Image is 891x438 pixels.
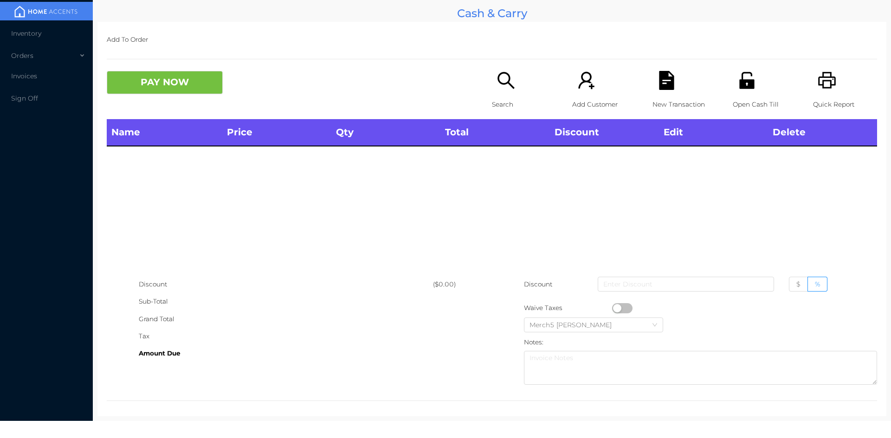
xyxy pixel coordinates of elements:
[331,119,440,146] th: Qty
[139,328,433,345] div: Tax
[572,96,636,113] p: Add Customer
[815,280,820,288] span: %
[107,119,222,146] th: Name
[11,29,41,38] span: Inventory
[529,318,621,332] div: Merch5 Lawrence
[497,71,516,90] i: icon: search
[139,311,433,328] div: Grand Total
[737,71,756,90] i: icon: unlock
[524,338,543,346] label: Notes:
[659,119,768,146] th: Edit
[139,293,433,310] div: Sub-Total
[222,119,331,146] th: Price
[433,276,492,293] div: ($0.00)
[796,280,801,288] span: $
[657,71,676,90] i: icon: file-text
[440,119,549,146] th: Total
[107,71,223,94] button: PAY NOW
[577,71,596,90] i: icon: user-add
[524,299,612,317] div: Waive Taxes
[107,31,877,48] p: Add To Order
[818,71,837,90] i: icon: printer
[97,5,886,22] div: Cash & Carry
[139,276,433,293] div: Discount
[11,5,81,19] img: mainBanner
[813,96,877,113] p: Quick Report
[492,96,556,113] p: Search
[652,322,658,329] i: icon: down
[11,72,37,80] span: Invoices
[733,96,797,113] p: Open Cash Till
[11,94,38,102] span: Sign Off
[598,277,774,292] input: Enter Discount
[139,345,433,362] div: Amount Due
[550,119,659,146] th: Discount
[652,96,717,113] p: New Transaction
[524,276,553,293] p: Discount
[768,119,877,146] th: Delete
